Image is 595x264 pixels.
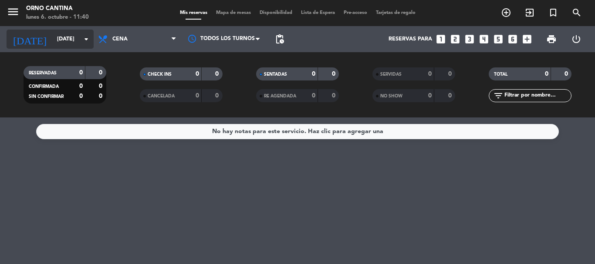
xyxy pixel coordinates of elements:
strong: 0 [196,71,199,77]
span: CHECK INS [148,72,172,77]
i: power_settings_new [571,34,581,44]
span: print [546,34,557,44]
strong: 0 [428,93,432,99]
strong: 0 [215,93,220,99]
span: pending_actions [274,34,285,44]
span: Cena [112,36,128,42]
strong: 0 [312,71,315,77]
div: Orno Cantina [26,4,89,13]
strong: 0 [428,71,432,77]
strong: 0 [99,70,104,76]
i: filter_list [493,90,504,101]
strong: 0 [448,71,453,77]
div: No hay notas para este servicio. Haz clic para agregar una [212,127,383,137]
strong: 0 [312,93,315,99]
button: menu [7,5,20,21]
strong: 0 [332,93,337,99]
i: menu [7,5,20,18]
i: looks_5 [493,33,504,45]
i: looks_two [450,33,461,45]
span: SERVIDAS [380,72,402,77]
div: lunes 6. octubre - 11:40 [26,13,89,22]
strong: 0 [99,93,104,99]
strong: 0 [79,83,83,89]
i: search [571,7,582,18]
strong: 0 [332,71,337,77]
strong: 0 [79,93,83,99]
span: SIN CONFIRMAR [29,94,64,99]
span: Mis reservas [176,10,212,15]
span: RESERVADAS [29,71,57,75]
span: CANCELADA [148,94,175,98]
strong: 0 [448,93,453,99]
input: Filtrar por nombre... [504,91,571,100]
i: [DATE] [7,30,53,49]
strong: 0 [79,70,83,76]
strong: 0 [196,93,199,99]
i: looks_one [435,33,446,45]
span: RE AGENDADA [264,94,296,98]
i: add_box [521,33,533,45]
i: add_circle_outline [501,7,511,18]
i: exit_to_app [524,7,535,18]
span: Mapa de mesas [212,10,255,15]
i: looks_4 [478,33,490,45]
span: Pre-acceso [339,10,372,15]
span: CONFIRMADA [29,84,59,89]
i: looks_6 [507,33,518,45]
span: NO SHOW [380,94,402,98]
span: Disponibilidad [255,10,297,15]
i: looks_3 [464,33,475,45]
strong: 0 [545,71,548,77]
strong: 0 [565,71,570,77]
strong: 0 [215,71,220,77]
span: Lista de Espera [297,10,339,15]
i: turned_in_not [548,7,558,18]
span: Reservas para [389,36,432,42]
span: SENTADAS [264,72,287,77]
strong: 0 [99,83,104,89]
span: TOTAL [494,72,507,77]
div: LOG OUT [564,26,588,52]
i: arrow_drop_down [81,34,91,44]
span: Tarjetas de regalo [372,10,420,15]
